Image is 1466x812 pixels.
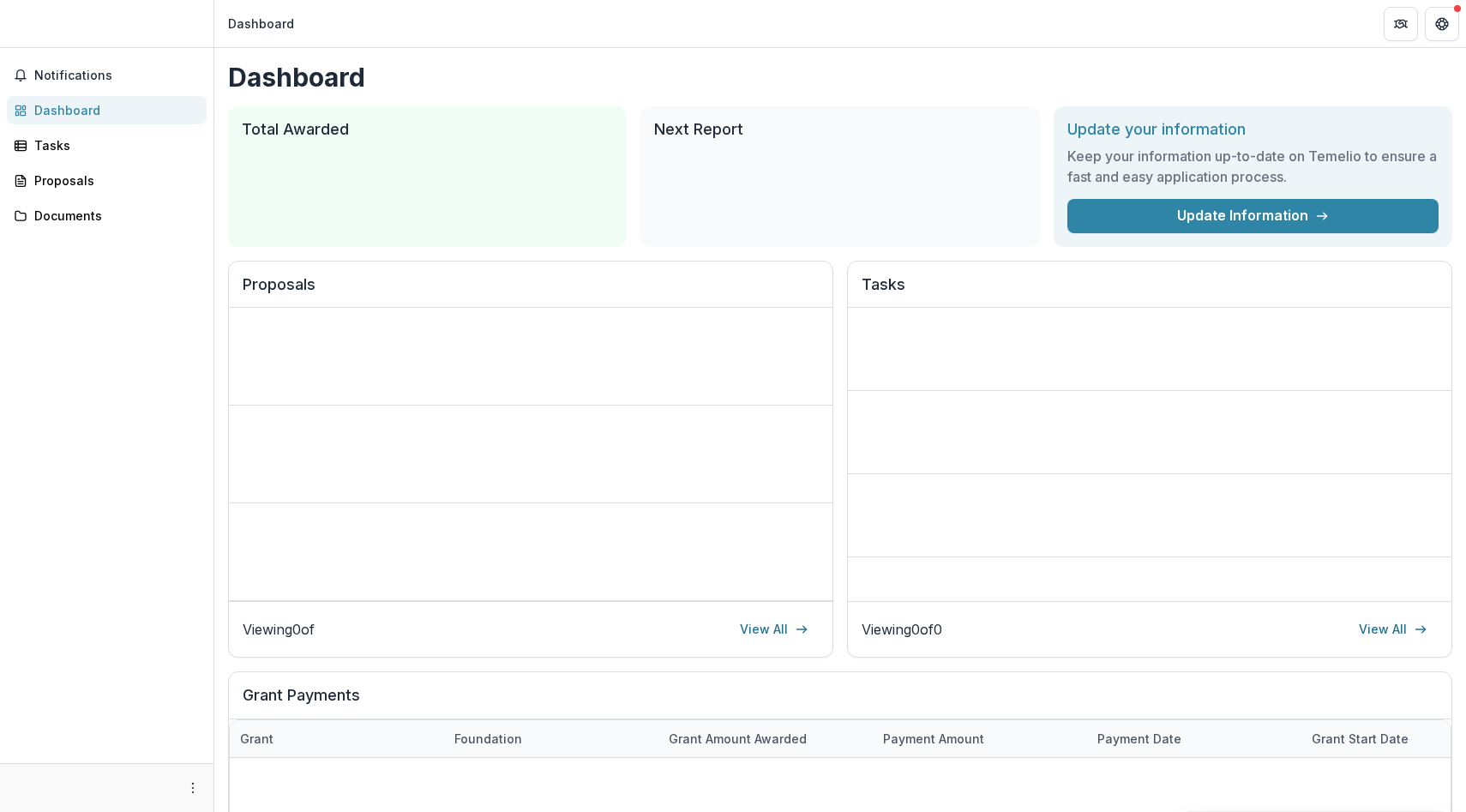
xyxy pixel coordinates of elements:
h2: Next Report [654,120,1025,139]
button: Notifications [7,62,207,89]
div: Tasks [34,136,193,154]
h2: Total Awarded [242,120,613,139]
a: View All [730,616,819,643]
div: Dashboard [34,101,193,119]
h2: Grant Payments [243,686,1438,719]
div: Proposals [34,171,193,189]
nav: breadcrumb [221,11,301,36]
div: Documents [34,207,193,225]
a: Documents [7,201,207,230]
span: Notifications [34,69,200,83]
button: More [183,778,203,798]
p: Viewing 0 of [243,619,315,640]
a: Update Information [1067,199,1439,233]
button: Partners [1384,7,1418,41]
a: Tasks [7,131,207,159]
a: View All [1349,616,1438,643]
p: Viewing 0 of 0 [862,619,942,640]
h3: Keep your information up-to-date on Temelio to ensure a fast and easy application process. [1067,146,1439,187]
h2: Proposals [243,275,819,308]
div: Dashboard [228,15,294,33]
a: Proposals [7,166,207,195]
h1: Dashboard [228,62,1452,93]
h2: Tasks [862,275,1438,308]
h2: Update your information [1067,120,1439,139]
button: Get Help [1425,7,1459,41]
a: Dashboard [7,96,207,124]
